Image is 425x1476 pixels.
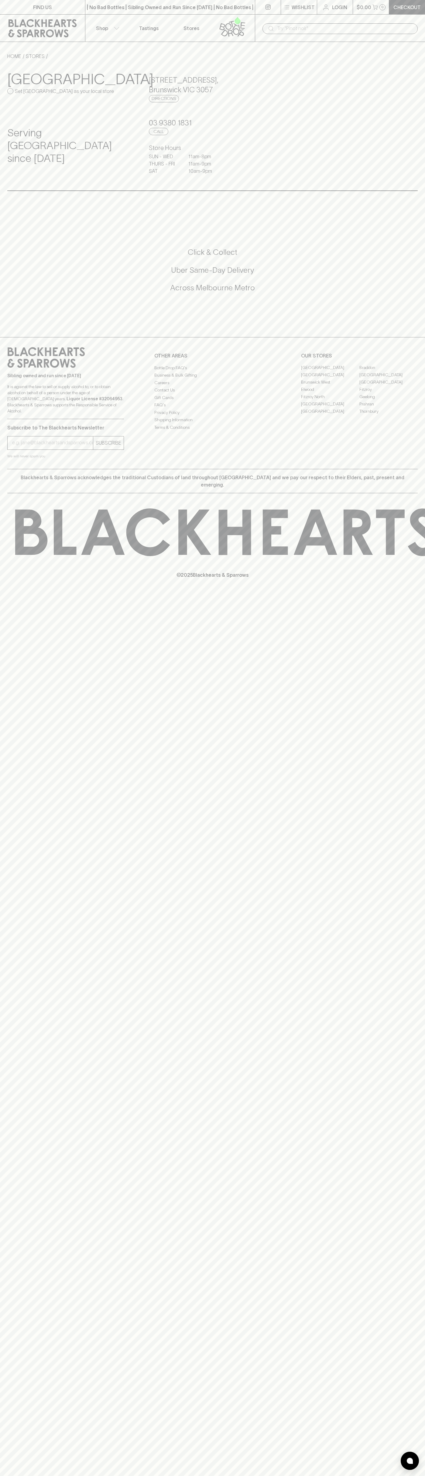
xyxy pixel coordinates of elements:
[149,167,179,175] p: SAT
[7,265,418,275] h5: Uber Same-Day Delivery
[183,25,199,32] p: Stores
[149,75,276,95] h5: [STREET_ADDRESS] , Brunswick VIC 3057
[154,387,271,394] a: Contact Us
[7,70,134,87] h3: [GEOGRAPHIC_DATA]
[332,4,347,11] p: Login
[154,401,271,409] a: FAQ's
[7,247,418,257] h5: Click & Collect
[301,364,359,371] a: [GEOGRAPHIC_DATA]
[359,364,418,371] a: Braddon
[33,4,52,11] p: FIND US
[407,1458,413,1464] img: bubble-icon
[188,167,219,175] p: 10am - 9pm
[188,153,219,160] p: 11am - 8pm
[139,25,159,32] p: Tastings
[393,4,421,11] p: Checkout
[12,474,413,488] p: Blackhearts & Sparrows acknowledges the traditional Custodians of land throughout [GEOGRAPHIC_DAT...
[154,372,271,379] a: Business & Bulk Gifting
[170,15,213,42] a: Stores
[301,352,418,359] p: OUR STORES
[7,384,124,414] p: It is against the law to sell or supply alcohol to, or to obtain alcohol on behalf of a person un...
[301,408,359,415] a: [GEOGRAPHIC_DATA]
[301,379,359,386] a: Brunswick West
[7,53,21,59] a: HOME
[359,401,418,408] a: Prahran
[359,386,418,393] a: Fitzroy
[154,364,271,371] a: Bottle Drop FAQ's
[301,371,359,379] a: [GEOGRAPHIC_DATA]
[67,396,122,401] strong: Liquor License #32064953
[7,127,134,165] h4: Serving [GEOGRAPHIC_DATA] since [DATE]
[188,160,219,167] p: 11am - 9pm
[26,53,45,59] a: STORES
[359,371,418,379] a: [GEOGRAPHIC_DATA]
[128,15,170,42] a: Tastings
[277,24,413,33] input: Try "Pinot noir"
[15,87,114,95] p: Set [GEOGRAPHIC_DATA] as your local store
[149,95,179,102] a: Directions
[96,439,121,446] p: SUBSCRIBE
[154,379,271,386] a: Careers
[7,283,418,293] h5: Across Melbourne Metro
[12,438,93,448] input: e.g. jane@blackheartsandsparrows.com.au
[154,394,271,401] a: Gift Cards
[359,379,418,386] a: [GEOGRAPHIC_DATA]
[96,25,108,32] p: Shop
[93,436,124,449] button: SUBSCRIBE
[359,408,418,415] a: Thornbury
[154,352,271,359] p: OTHER AREAS
[301,386,359,393] a: Elwood
[7,453,124,459] p: We will never spam you
[7,424,124,431] p: Subscribe to The Blackhearts Newsletter
[301,401,359,408] a: [GEOGRAPHIC_DATA]
[359,393,418,401] a: Geelong
[292,4,315,11] p: Wishlist
[7,223,418,325] div: Call to action block
[301,393,359,401] a: Fitzroy North
[7,373,124,379] p: Sibling owned and run since [DATE]
[149,143,276,153] h6: Store Hours
[149,128,168,135] a: Call
[149,118,276,128] h5: 03 9380 1831
[154,409,271,416] a: Privacy Policy
[154,416,271,424] a: Shipping Information
[149,160,179,167] p: THURS - FRI
[357,4,371,11] p: $0.00
[149,153,179,160] p: SUN - WED
[381,5,384,9] p: 0
[85,15,128,42] button: Shop
[154,424,271,431] a: Terms & Conditions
